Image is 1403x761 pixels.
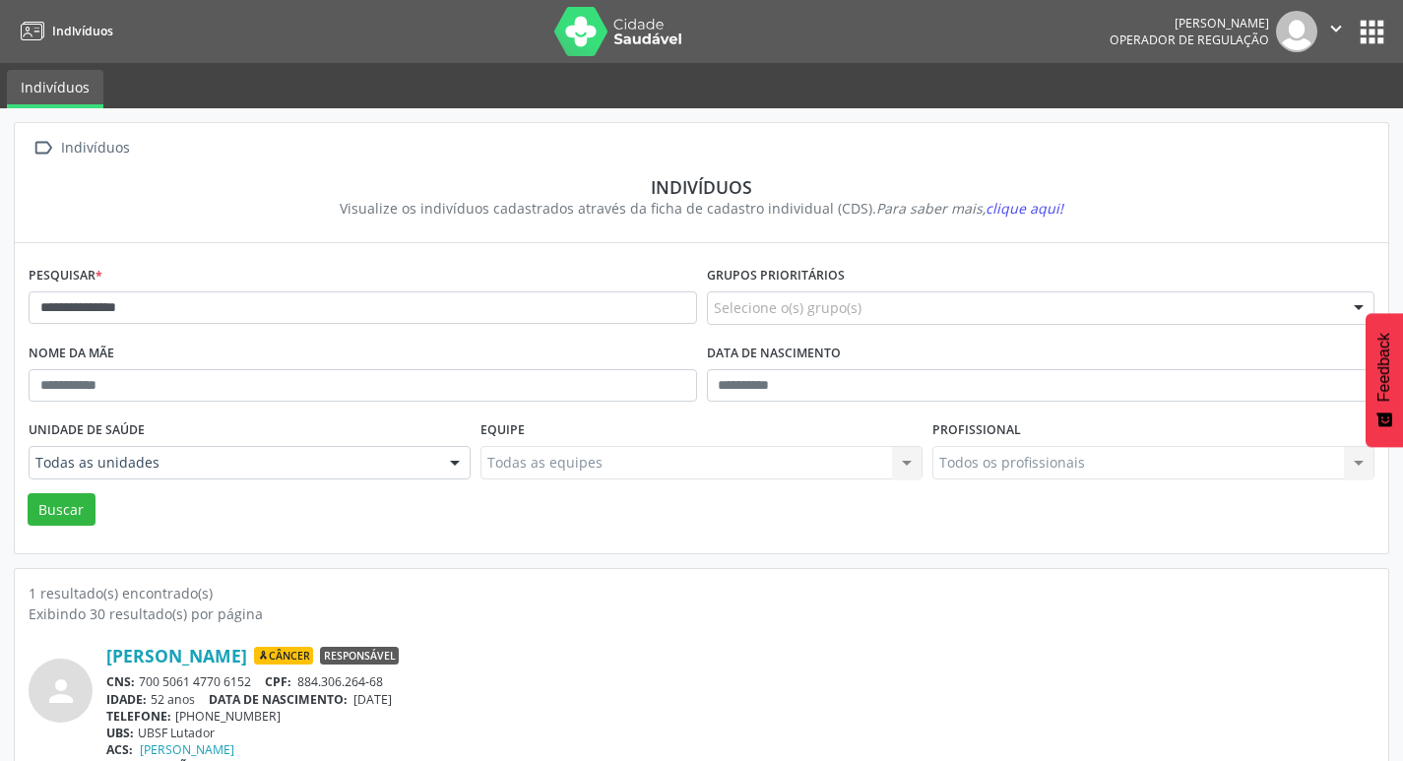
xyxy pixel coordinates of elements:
[140,741,234,758] a: [PERSON_NAME]
[1355,15,1389,49] button: apps
[29,339,114,369] label: Nome da mãe
[106,725,134,741] span: UBS:
[1110,32,1269,48] span: Operador de regulação
[714,297,861,318] span: Selecione o(s) grupo(s)
[29,134,133,162] a:  Indivíduos
[106,741,133,758] span: ACS:
[1110,15,1269,32] div: [PERSON_NAME]
[29,603,1374,624] div: Exibindo 30 resultado(s) por página
[707,339,841,369] label: Data de nascimento
[29,583,1374,603] div: 1 resultado(s) encontrado(s)
[707,261,845,291] label: Grupos prioritários
[876,199,1063,218] i: Para saber mais,
[209,691,348,708] span: DATA DE NASCIMENTO:
[1325,18,1347,39] i: 
[320,647,399,665] span: Responsável
[106,645,247,666] a: [PERSON_NAME]
[932,415,1021,446] label: Profissional
[1276,11,1317,52] img: img
[1366,313,1403,447] button: Feedback - Mostrar pesquisa
[28,493,96,527] button: Buscar
[106,708,171,725] span: TELEFONE:
[297,673,383,690] span: 884.306.264-68
[106,673,1374,690] div: 700 5061 4770 6152
[57,134,133,162] div: Indivíduos
[7,70,103,108] a: Indivíduos
[106,691,147,708] span: IDADE:
[29,261,102,291] label: Pesquisar
[106,673,135,690] span: CNS:
[986,199,1063,218] span: clique aqui!
[29,134,57,162] i: 
[106,708,1374,725] div: [PHONE_NUMBER]
[106,725,1374,741] div: UBSF Lutador
[35,453,430,473] span: Todas as unidades
[1317,11,1355,52] button: 
[480,415,525,446] label: Equipe
[265,673,291,690] span: CPF:
[14,15,113,47] a: Indivíduos
[106,691,1374,708] div: 52 anos
[52,23,113,39] span: Indivíduos
[29,415,145,446] label: Unidade de saúde
[254,647,313,665] span: Câncer
[1375,333,1393,402] span: Feedback
[42,198,1361,219] div: Visualize os indivíduos cadastrados através da ficha de cadastro individual (CDS).
[353,691,392,708] span: [DATE]
[42,176,1361,198] div: Indivíduos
